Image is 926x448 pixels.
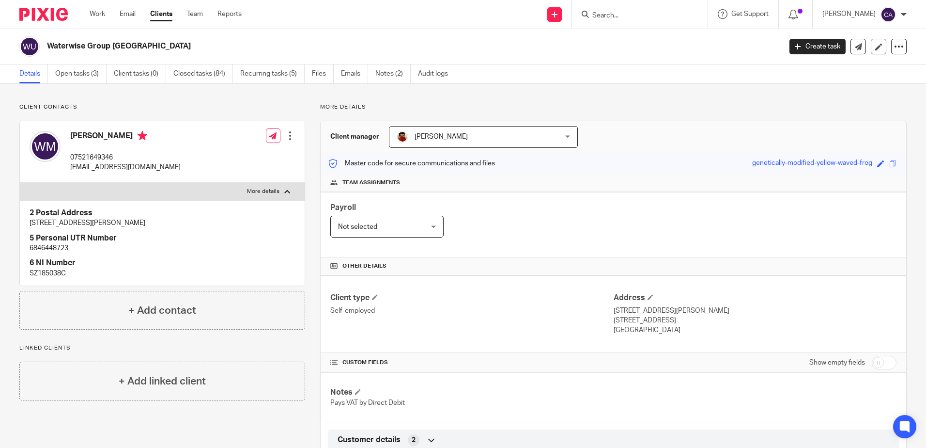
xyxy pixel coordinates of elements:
[328,159,495,168] p: Master code for secure communications and files
[114,64,166,83] a: Client tasks (0)
[752,158,872,169] div: genetically-modified-yellow-waved-frog
[47,41,629,51] h2: Waterwise Group [GEOGRAPHIC_DATA]
[591,12,679,20] input: Search
[30,233,295,243] h4: 5 Personal UTR Number
[30,258,295,268] h4: 6 NI Number
[880,7,896,22] img: svg%3E
[330,400,405,406] span: Pays VAT by Direct Debit
[30,208,295,218] h4: 2 Postal Address
[330,359,613,367] h4: CUSTOM FIELDS
[19,344,305,352] p: Linked clients
[731,11,769,17] span: Get Support
[415,133,468,140] span: [PERSON_NAME]
[187,9,203,19] a: Team
[614,293,896,303] h4: Address
[70,153,181,162] p: 07521649346
[19,8,68,21] img: Pixie
[375,64,411,83] a: Notes (2)
[809,358,865,368] label: Show empty fields
[412,435,416,445] span: 2
[312,64,334,83] a: Files
[19,103,305,111] p: Client contacts
[30,131,61,162] img: svg%3E
[338,224,377,230] span: Not selected
[30,269,295,278] p: SZ185038C
[418,64,455,83] a: Audit logs
[614,306,896,316] p: [STREET_ADDRESS][PERSON_NAME]
[217,9,242,19] a: Reports
[150,9,172,19] a: Clients
[822,9,876,19] p: [PERSON_NAME]
[30,218,295,228] p: [STREET_ADDRESS][PERSON_NAME]
[119,374,206,389] h4: + Add linked client
[330,387,613,398] h4: Notes
[341,64,368,83] a: Emails
[342,179,400,187] span: Team assignments
[70,162,181,172] p: [EMAIL_ADDRESS][DOMAIN_NAME]
[173,64,233,83] a: Closed tasks (84)
[330,293,613,303] h4: Client type
[320,103,907,111] p: More details
[55,64,107,83] a: Open tasks (3)
[128,303,196,318] h4: + Add contact
[90,9,105,19] a: Work
[338,435,401,445] span: Customer details
[19,36,40,57] img: svg%3E
[330,306,613,316] p: Self-employed
[120,9,136,19] a: Email
[247,188,279,195] p: More details
[614,316,896,325] p: [STREET_ADDRESS]
[342,262,386,270] span: Other details
[397,131,408,143] img: Phil%20Baby%20pictures%20(3).JPG
[30,243,295,253] p: 6846448723
[240,64,305,83] a: Recurring tasks (5)
[70,131,181,143] h4: [PERSON_NAME]
[614,325,896,335] p: [GEOGRAPHIC_DATA]
[19,64,48,83] a: Details
[789,39,846,54] a: Create task
[330,132,379,142] h3: Client manager
[138,131,147,141] i: Primary
[330,204,356,211] span: Payroll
